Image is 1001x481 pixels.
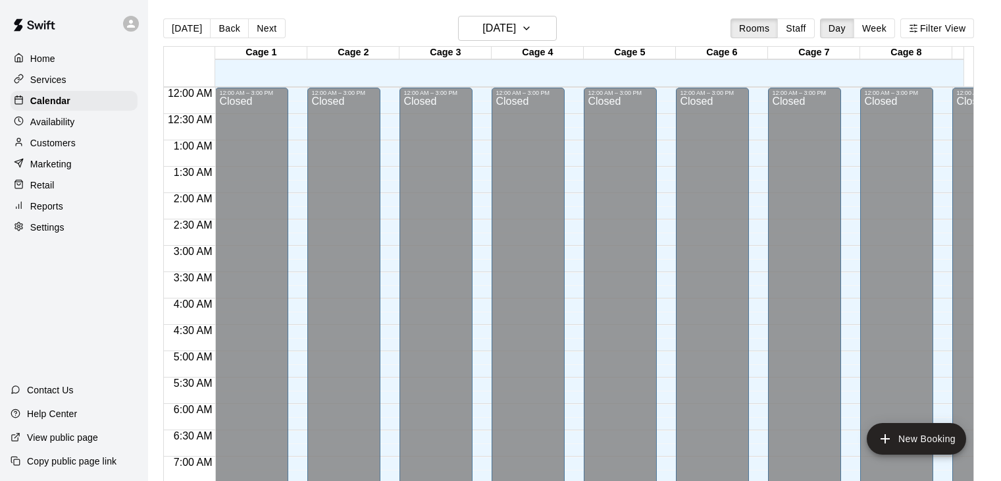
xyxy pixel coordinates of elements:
[768,47,860,59] div: Cage 7
[860,47,952,59] div: Cage 8
[30,221,64,234] p: Settings
[676,47,768,59] div: Cage 6
[170,246,216,257] span: 3:00 AM
[11,70,138,90] a: Services
[30,73,66,86] p: Services
[163,18,211,38] button: [DATE]
[11,196,138,216] a: Reports
[311,90,376,96] div: 12:00 AM – 3:00 PM
[492,47,584,59] div: Cage 4
[820,18,854,38] button: Day
[30,52,55,65] p: Home
[248,18,285,38] button: Next
[30,200,63,213] p: Reports
[170,167,216,178] span: 1:30 AM
[11,112,138,132] a: Availability
[165,88,216,99] span: 12:00 AM
[30,94,70,107] p: Calendar
[584,47,676,59] div: Cage 5
[11,154,138,174] a: Marketing
[27,383,74,397] p: Contact Us
[30,179,55,192] p: Retail
[403,90,469,96] div: 12:00 AM – 3:00 PM
[210,18,249,38] button: Back
[772,90,837,96] div: 12:00 AM – 3:00 PM
[30,136,76,150] p: Customers
[170,457,216,468] span: 7:00 AM
[777,18,815,38] button: Staff
[165,114,216,125] span: 12:30 AM
[900,18,974,38] button: Filter View
[458,16,557,41] button: [DATE]
[482,19,516,38] h6: [DATE]
[170,404,216,415] span: 6:00 AM
[854,18,895,38] button: Week
[170,193,216,204] span: 2:00 AM
[731,18,778,38] button: Rooms
[170,140,216,152] span: 1:00 AM
[215,47,307,59] div: Cage 1
[170,351,216,362] span: 5:00 AM
[399,47,492,59] div: Cage 3
[27,431,98,444] p: View public page
[11,49,138,69] a: Home
[170,272,216,283] span: 3:30 AM
[867,423,966,455] button: add
[496,90,561,96] div: 12:00 AM – 3:00 PM
[219,90,284,96] div: 12:00 AM – 3:00 PM
[170,219,216,231] span: 2:30 AM
[307,47,399,59] div: Cage 2
[170,325,216,336] span: 4:30 AM
[30,157,72,171] p: Marketing
[27,407,77,420] p: Help Center
[11,175,138,195] a: Retail
[170,298,216,310] span: 4:00 AM
[11,217,138,237] a: Settings
[27,455,116,468] p: Copy public page link
[170,378,216,389] span: 5:30 AM
[11,133,138,153] a: Customers
[170,430,216,441] span: 6:30 AM
[11,91,138,111] a: Calendar
[680,90,745,96] div: 12:00 AM – 3:00 PM
[30,115,75,128] p: Availability
[588,90,653,96] div: 12:00 AM – 3:00 PM
[864,90,929,96] div: 12:00 AM – 3:00 PM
